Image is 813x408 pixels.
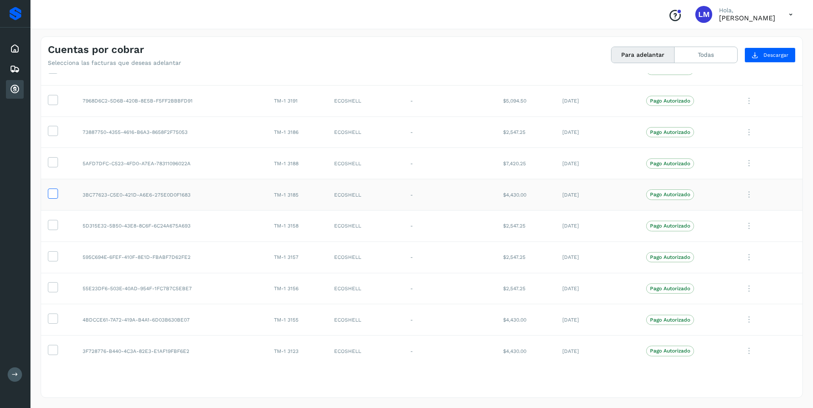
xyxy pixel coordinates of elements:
td: - [404,85,496,117]
td: - [404,304,496,336]
td: 55E23DF6-503E-40AD-954F-1FC7B7C5EBE7 [76,273,267,304]
td: - [404,179,496,211]
td: $4,430.00 [496,304,556,336]
td: - [404,273,496,304]
td: [DATE] [556,241,640,273]
p: Pago Autorizado [650,254,690,260]
td: ECOSHELL [327,210,404,241]
td: [DATE] [556,273,640,304]
td: 73887750-4355-4616-B6A3-8658F2F75053 [76,117,267,148]
div: Embarques [6,60,24,78]
td: ECOSHELL [327,117,404,148]
td: 3BC77623-C5E0-421D-A6E6-275E0D0F1683 [76,179,267,211]
td: [DATE] [556,336,640,367]
td: ECOSHELL [327,304,404,336]
td: $2,547.25 [496,210,556,241]
td: [DATE] [556,85,640,117]
span: Descargar [763,51,788,59]
td: $2,547.25 [496,273,556,304]
p: Pago Autorizado [650,98,690,104]
td: [DATE] [556,179,640,211]
td: TM-1 3185 [267,179,327,211]
td: $4,430.00 [496,179,556,211]
p: Pago Autorizado [650,192,690,197]
h4: Cuentas por cobrar [48,44,144,56]
td: TM-1 3156 [267,273,327,304]
div: Inicio [6,39,24,58]
td: TM-1 3186 [267,117,327,148]
td: - [404,117,496,148]
td: ECOSHELL [327,273,404,304]
td: - [404,210,496,241]
div: Cuentas por cobrar [6,80,24,99]
td: $2,547.25 [496,241,556,273]
p: Hola, [719,7,775,14]
td: - [404,336,496,367]
td: ECOSHELL [327,241,404,273]
p: Selecciona las facturas que deseas adelantar [48,59,181,67]
p: Pago Autorizado [650,317,690,323]
td: 3F728776-B440-4C3A-82E3-E1AF19FBF6E2 [76,336,267,367]
td: - [404,148,496,179]
td: - [404,241,496,273]
td: TM-1 3123 [267,336,327,367]
td: $7,420.25 [496,148,556,179]
p: Pago Autorizado [650,161,690,167]
td: [DATE] [556,148,640,179]
p: Pago Autorizado [650,223,690,229]
td: 595C694E-6FEF-410F-8E1D-FBABF7D62FE2 [76,241,267,273]
td: ECOSHELL [327,148,404,179]
td: 5AFD7DFC-C523-4FD0-A7EA-78311096022A [76,148,267,179]
td: $4,430.00 [496,336,556,367]
td: [DATE] [556,117,640,148]
td: TM-1 3157 [267,241,327,273]
td: ECOSHELL [327,336,404,367]
td: [DATE] [556,304,640,336]
td: $2,547.25 [496,117,556,148]
td: ECOSHELL [327,179,404,211]
td: TM-1 3155 [267,304,327,336]
td: TM-1 3158 [267,210,327,241]
td: TM-1 3191 [267,85,327,117]
td: $5,094.50 [496,85,556,117]
p: LAURA MUÑIZ DOMINGUEZ [719,14,775,22]
td: TM-1 3188 [267,148,327,179]
td: [DATE] [556,210,640,241]
td: 7968D6C2-5D6B-420B-8E5B-F5FF2BBBFD91 [76,85,267,117]
button: Todas [675,47,737,63]
td: 4BDCCE61-7A72-419A-B4A1-6D03B630BE07 [76,304,267,336]
p: Pago Autorizado [650,129,690,135]
p: Pago Autorizado [650,286,690,291]
p: Pago Autorizado [650,348,690,354]
td: ECOSHELL [327,85,404,117]
td: 5D315E32-5B50-43E8-8C6F-6C24A675A693 [76,210,267,241]
button: Para adelantar [611,47,675,63]
button: Descargar [744,47,796,63]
